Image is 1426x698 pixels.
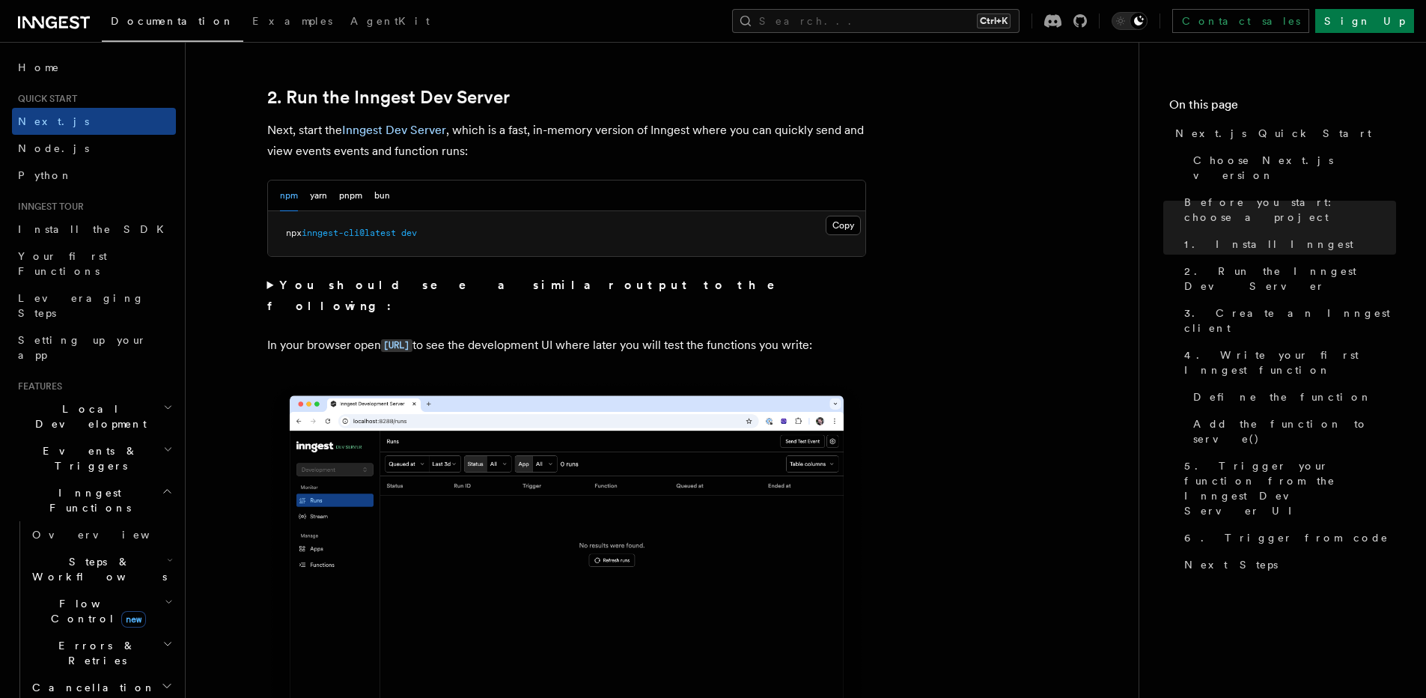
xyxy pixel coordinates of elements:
[1178,342,1396,383] a: 4. Write your first Inngest function
[12,201,84,213] span: Inngest tour
[252,15,332,27] span: Examples
[1184,306,1396,336] span: 3. Create an Inngest client
[302,228,396,238] span: inngest-cli@latest
[1112,12,1148,30] button: Toggle dark mode
[826,216,861,235] button: Copy
[12,380,62,392] span: Features
[12,485,162,515] span: Inngest Functions
[12,216,176,243] a: Install the SDK
[12,395,176,437] button: Local Development
[1184,458,1396,518] span: 5. Trigger your function from the Inngest Dev Server UI
[401,228,417,238] span: dev
[26,638,162,668] span: Errors & Retries
[267,275,866,317] summary: You should see a similar output to the following:
[1193,153,1396,183] span: Choose Next.js version
[18,60,60,75] span: Home
[1178,258,1396,300] a: 2. Run the Inngest Dev Server
[26,521,176,548] a: Overview
[12,479,176,521] button: Inngest Functions
[12,162,176,189] a: Python
[12,443,163,473] span: Events & Triggers
[12,243,176,285] a: Your first Functions
[12,401,163,431] span: Local Development
[267,278,796,313] strong: You should see a similar output to the following:
[12,437,176,479] button: Events & Triggers
[381,339,412,352] code: [URL]
[1184,195,1396,225] span: Before you start: choose a project
[1178,551,1396,578] a: Next Steps
[977,13,1011,28] kbd: Ctrl+K
[1178,300,1396,342] a: 3. Create an Inngest client
[1178,189,1396,231] a: Before you start: choose a project
[1184,557,1278,572] span: Next Steps
[350,15,430,27] span: AgentKit
[102,4,243,42] a: Documentation
[1315,9,1414,33] a: Sign Up
[18,115,89,127] span: Next.js
[1178,524,1396,551] a: 6. Trigger from code
[1169,120,1396,147] a: Next.js Quick Start
[1184,530,1389,545] span: 6. Trigger from code
[1184,237,1353,252] span: 1. Install Inngest
[243,4,341,40] a: Examples
[381,338,412,352] a: [URL]
[1187,147,1396,189] a: Choose Next.js version
[26,632,176,674] button: Errors & Retries
[1184,264,1396,294] span: 2. Run the Inngest Dev Server
[32,529,186,541] span: Overview
[18,334,147,361] span: Setting up your app
[12,285,176,327] a: Leveraging Steps
[18,223,173,235] span: Install the SDK
[1172,9,1309,33] a: Contact sales
[26,554,167,584] span: Steps & Workflows
[12,93,77,105] span: Quick start
[267,335,866,356] p: In your browser open to see the development UI where later you will test the functions you write:
[1193,389,1372,404] span: Define the function
[18,142,89,154] span: Node.js
[280,180,298,211] button: npm
[267,87,510,108] a: 2. Run the Inngest Dev Server
[111,15,234,27] span: Documentation
[732,9,1020,33] button: Search...Ctrl+K
[339,180,362,211] button: pnpm
[1178,452,1396,524] a: 5. Trigger your function from the Inngest Dev Server UI
[26,680,156,695] span: Cancellation
[1184,348,1396,377] span: 4. Write your first Inngest function
[1175,126,1371,141] span: Next.js Quick Start
[286,228,302,238] span: npx
[310,180,327,211] button: yarn
[26,590,176,632] button: Flow Controlnew
[18,292,144,319] span: Leveraging Steps
[267,120,866,162] p: Next, start the , which is a fast, in-memory version of Inngest where you can quickly send and vi...
[26,548,176,590] button: Steps & Workflows
[18,169,73,181] span: Python
[342,123,446,137] a: Inngest Dev Server
[1187,410,1396,452] a: Add the function to serve()
[12,54,176,81] a: Home
[1178,231,1396,258] a: 1. Install Inngest
[1169,96,1396,120] h4: On this page
[121,611,146,628] span: new
[26,596,165,626] span: Flow Control
[374,180,390,211] button: bun
[12,135,176,162] a: Node.js
[341,4,439,40] a: AgentKit
[1187,383,1396,410] a: Define the function
[12,108,176,135] a: Next.js
[1193,416,1396,446] span: Add the function to serve()
[18,250,107,277] span: Your first Functions
[12,327,176,368] a: Setting up your app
